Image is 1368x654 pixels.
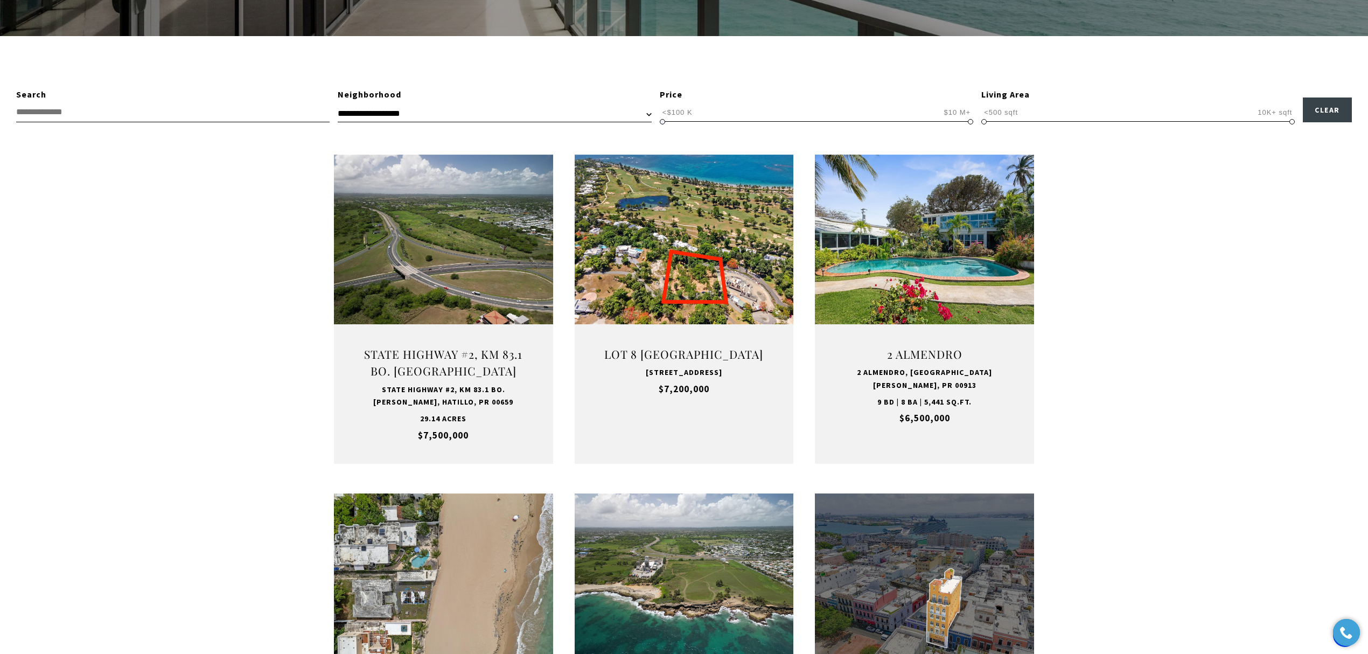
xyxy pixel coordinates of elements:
div: Price [660,88,973,102]
button: Clear [1303,98,1352,122]
span: <500 sqft [981,107,1021,117]
span: 10K+ sqft [1255,107,1295,117]
div: Neighborhood [338,88,652,102]
div: Search [16,88,330,102]
span: <$100 K [660,107,695,117]
div: Living Area [981,88,1295,102]
span: $10 M+ [941,107,973,117]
